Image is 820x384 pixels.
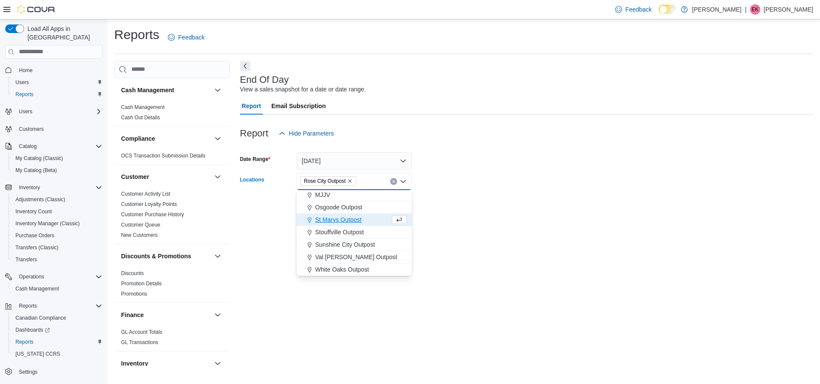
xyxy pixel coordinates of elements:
[121,252,211,260] button: Discounts & Promotions
[12,77,102,88] span: Users
[289,129,334,138] span: Hide Parameters
[12,194,69,205] a: Adjustments (Classic)
[12,218,102,229] span: Inventory Manager (Classic)
[750,4,760,15] div: Emily Korody
[15,124,47,134] a: Customers
[12,218,83,229] a: Inventory Manager (Classic)
[12,254,40,265] a: Transfers
[213,251,223,261] button: Discounts & Promotions
[12,313,70,323] a: Canadian Compliance
[12,77,32,88] a: Users
[12,206,55,217] a: Inventory Count
[390,178,397,185] button: Clear input
[2,300,106,312] button: Reports
[213,310,223,320] button: Finance
[15,366,102,377] span: Settings
[315,190,330,199] span: MJJV
[121,172,211,181] button: Customer
[9,194,106,206] button: Adjustments (Classic)
[121,201,177,208] span: Customer Loyalty Points
[121,329,162,336] span: GL Account Totals
[121,232,158,238] a: New Customers
[121,359,211,368] button: Inventory
[15,65,102,76] span: Home
[9,218,106,230] button: Inventory Manager (Classic)
[315,228,364,236] span: Stouffville Outpost
[19,126,44,133] span: Customers
[2,64,106,76] button: Home
[15,367,41,377] a: Settings
[2,123,106,135] button: Customers
[15,272,48,282] button: Operations
[752,4,759,15] span: EK
[240,128,268,139] h3: Report
[12,337,37,347] a: Reports
[114,151,230,164] div: Compliance
[612,1,655,18] a: Feedback
[121,153,206,159] a: OCS Transaction Submission Details
[659,5,677,14] input: Dark Mode
[9,336,106,348] button: Reports
[315,240,375,249] span: Sunshine City Outpost
[9,152,106,164] button: My Catalog (Classic)
[15,244,58,251] span: Transfers (Classic)
[12,89,37,100] a: Reports
[121,270,144,276] a: Discounts
[121,270,144,277] span: Discounts
[12,325,102,335] span: Dashboards
[15,301,102,311] span: Reports
[297,152,412,169] button: [DATE]
[121,222,160,228] a: Customer Queue
[24,24,102,42] span: Load All Apps in [GEOGRAPHIC_DATA]
[121,311,144,319] h3: Finance
[297,214,412,226] button: St Marys Outpost
[15,155,63,162] span: My Catalog (Classic)
[15,167,57,174] span: My Catalog (Beta)
[15,327,50,333] span: Dashboards
[121,281,162,287] a: Promotion Details
[275,125,337,142] button: Hide Parameters
[15,272,102,282] span: Operations
[9,242,106,254] button: Transfers (Classic)
[213,358,223,369] button: Inventory
[297,251,412,263] button: Val [PERSON_NAME] Outpost
[114,102,230,126] div: Cash Management
[304,177,346,185] span: Rose City Outpost
[745,4,747,15] p: |
[121,252,191,260] h3: Discounts & Promotions
[240,61,250,71] button: Next
[15,106,36,117] button: Users
[12,153,67,163] a: My Catalog (Classic)
[315,265,369,274] span: White Oaks Outpost
[19,143,36,150] span: Catalog
[121,280,162,287] span: Promotion Details
[121,86,211,94] button: Cash Management
[9,230,106,242] button: Purchase Orders
[9,324,106,336] a: Dashboards
[764,4,813,15] p: [PERSON_NAME]
[626,5,652,14] span: Feedback
[121,359,148,368] h3: Inventory
[114,327,230,351] div: Finance
[121,232,158,239] span: New Customers
[178,33,204,42] span: Feedback
[240,75,289,85] h3: End Of Day
[12,325,53,335] a: Dashboards
[121,201,177,207] a: Customer Loyalty Points
[240,85,366,94] div: View a sales snapshot for a date or date range.
[19,369,37,375] span: Settings
[121,211,184,218] span: Customer Purchase History
[15,351,60,357] span: [US_STATE] CCRS
[15,124,102,134] span: Customers
[297,189,412,201] button: MJJV
[9,312,106,324] button: Canadian Compliance
[12,337,102,347] span: Reports
[213,133,223,144] button: Compliance
[19,273,44,280] span: Operations
[15,301,40,311] button: Reports
[15,339,33,345] span: Reports
[12,284,102,294] span: Cash Management
[114,189,230,244] div: Customer
[121,134,211,143] button: Compliance
[9,88,106,100] button: Reports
